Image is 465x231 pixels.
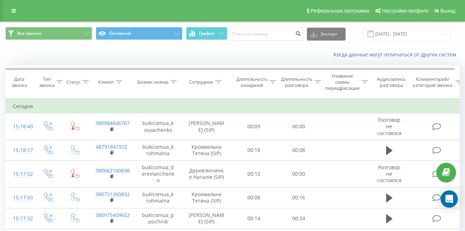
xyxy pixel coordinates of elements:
td: [PERSON_NAME] (SIP) [181,114,232,140]
td: bukicomua_pasichnik [135,208,181,229]
td: bukicomua_derevianchenko [135,161,181,188]
div: Название схемы переадресации [325,73,360,91]
span: График [199,31,215,36]
td: bukicomua_kosyachenko [135,114,181,140]
td: 00:14 [232,208,276,229]
td: bukicomua_krohmalna [135,140,181,161]
div: Тип звонка [39,76,54,88]
td: Дерев'янченко Наталія (SIP) [181,161,232,188]
td: 00:00 [276,114,321,140]
a: 380984846767 [95,120,130,126]
span: Все звонки [17,31,41,36]
span: Реферальная программа [310,8,369,14]
td: 00:00 [276,161,321,188]
button: Все звонки [5,27,92,40]
div: Длительность ожидания [236,76,268,88]
span: Выход [440,8,455,14]
div: Комментарий/категория звонка [412,76,454,88]
div: 15:18:49 [13,120,27,134]
a: Когда данные могут отличаться от других систем [333,51,460,58]
span: Разговор не состоялся [377,116,402,136]
div: Клиент [98,79,114,85]
input: Поиск по номеру [227,28,303,41]
td: Крохмальна Тетяна (SIP) [181,187,232,208]
td: Сегодня [6,99,465,114]
td: [PERSON_NAME] (SIP) [181,208,232,229]
a: 380975409652 [95,212,130,218]
div: 15:17:43 [13,191,27,205]
a: 380731260832 [95,191,130,198]
td: 00:08 [276,140,321,161]
div: Аудиозапись разговора [374,76,409,88]
td: bukicomua_krohmalna [135,187,181,208]
div: Open Intercom Messenger [441,190,458,208]
td: 00:08 [232,187,276,208]
td: 00:12 [232,161,276,188]
div: Статус [66,79,81,85]
div: Дата звонка [6,76,32,88]
a: 380662160698 [95,167,130,174]
div: 15:17:32 [13,212,27,226]
div: 15:17:52 [13,167,27,181]
div: 15:18:17 [13,143,27,157]
button: Основной [96,27,182,40]
td: 00:09 [232,114,276,140]
td: 00:16 [276,187,321,208]
button: График [186,27,227,40]
a: 48791841972 [96,143,127,150]
div: Бизнес номер [137,79,169,85]
td: Крохмальна Тетяна (SIP) [181,140,232,161]
span: Настройки профиля [382,8,428,14]
td: 00:18 [232,140,276,161]
button: Экспорт [307,28,346,41]
div: Сотрудник [189,79,213,85]
div: Длительность разговора [281,76,313,88]
td: 00:24 [276,208,321,229]
span: Разговор не состоялся [377,164,402,184]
